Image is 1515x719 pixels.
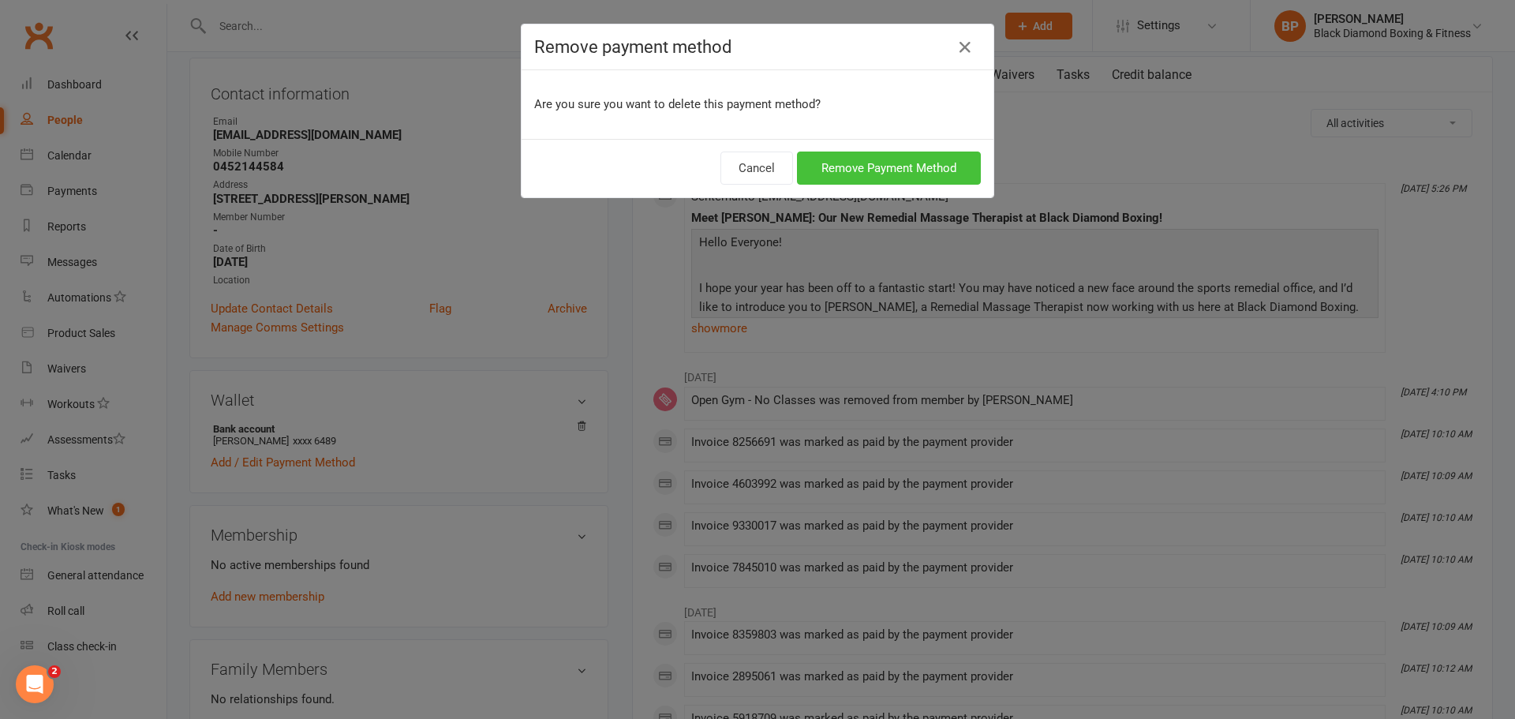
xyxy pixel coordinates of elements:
[16,665,54,703] iframe: Intercom live chat
[534,95,981,114] p: Are you sure you want to delete this payment method?
[534,37,981,57] h4: Remove payment method
[720,152,793,185] button: Cancel
[797,152,981,185] button: Remove Payment Method
[48,665,61,678] span: 2
[952,35,978,60] button: Close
